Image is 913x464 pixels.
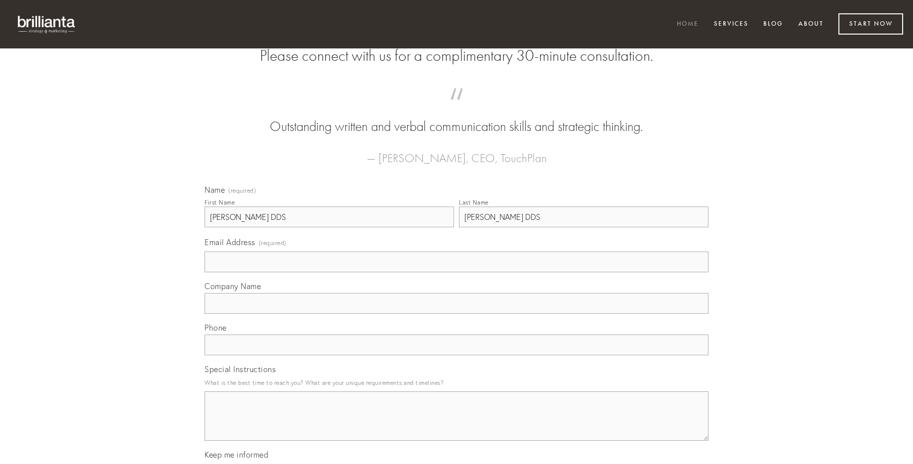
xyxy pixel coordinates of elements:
[205,376,708,389] p: What is the best time to reach you? What are your unique requirements and timelines?
[220,98,693,117] span: “
[205,364,276,374] span: Special Instructions
[205,199,235,206] div: First Name
[670,16,705,33] a: Home
[205,323,227,333] span: Phone
[757,16,789,33] a: Blog
[220,136,693,168] figcaption: — [PERSON_NAME], CEO, TouchPlan
[205,237,255,247] span: Email Address
[838,13,903,35] a: Start Now
[792,16,830,33] a: About
[228,188,256,194] span: (required)
[220,98,693,136] blockquote: Outstanding written and verbal communication skills and strategic thinking.
[459,199,489,206] div: Last Name
[205,450,268,460] span: Keep me informed
[205,46,708,65] h2: Please connect with us for a complimentary 30-minute consultation.
[259,236,287,250] span: (required)
[205,185,225,195] span: Name
[10,10,84,39] img: brillianta - research, strategy, marketing
[205,281,261,291] span: Company Name
[707,16,755,33] a: Services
